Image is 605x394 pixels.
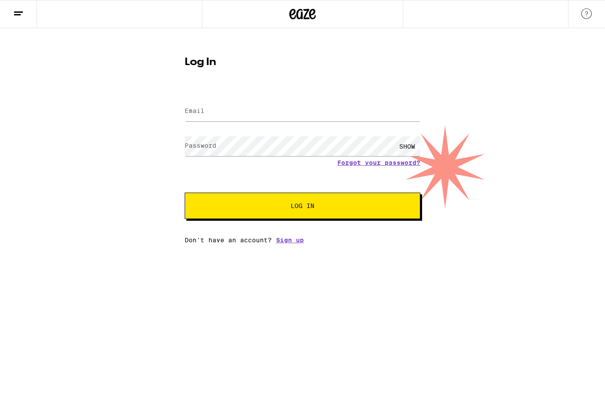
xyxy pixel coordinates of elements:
[185,237,420,244] div: Don't have an account?
[337,159,420,166] a: Forgot your password?
[185,102,420,121] input: Email
[291,203,314,209] span: Log In
[185,193,420,219] button: Log In
[185,107,204,114] label: Email
[185,57,420,68] h1: Log In
[276,237,304,244] a: Sign up
[394,136,420,156] div: SHOW
[185,142,216,149] label: Password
